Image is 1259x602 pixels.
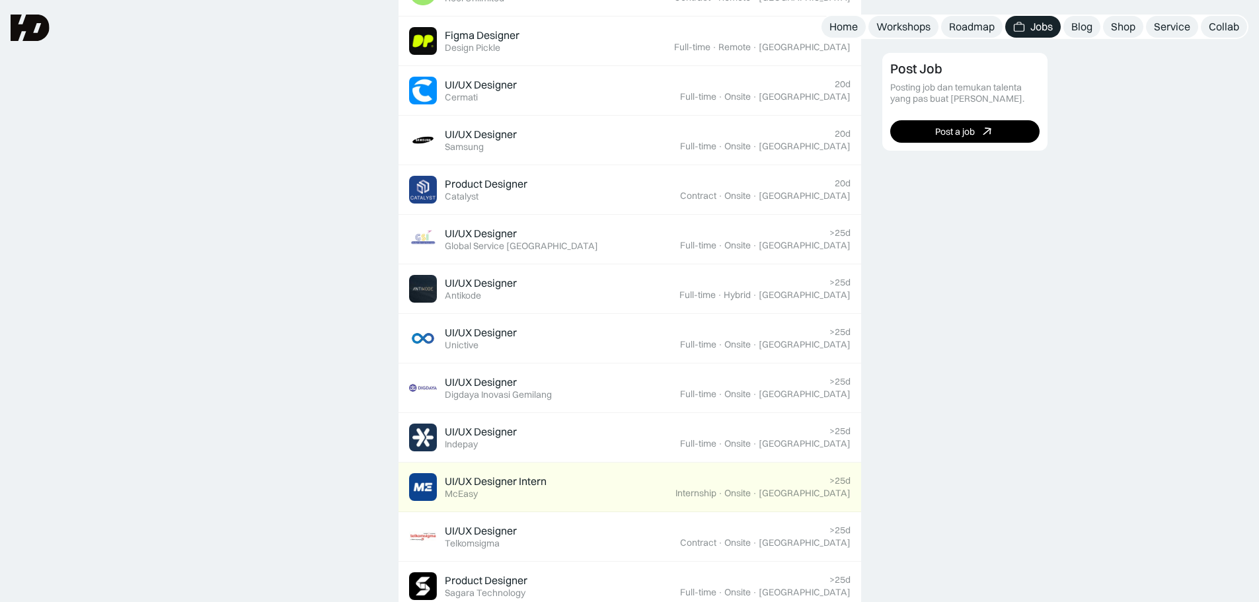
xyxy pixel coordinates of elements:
div: · [752,587,757,598]
div: Posting job dan temukan talenta yang pas buat [PERSON_NAME]. [890,82,1040,104]
a: Job ImageUI/UX DesignerDigdaya Inovasi Gemilang>25dFull-time·Onsite·[GEOGRAPHIC_DATA] [399,363,861,413]
div: Samsung [445,141,484,153]
div: · [718,389,723,400]
div: Collab [1209,20,1239,34]
img: Job Image [409,176,437,204]
div: Service [1154,20,1190,34]
div: · [718,488,723,499]
div: [GEOGRAPHIC_DATA] [759,141,851,152]
div: Onsite [724,91,751,102]
div: · [752,537,757,548]
div: · [718,537,723,548]
div: Onsite [724,141,751,152]
div: UI/UX Designer [445,276,517,290]
img: Job Image [409,324,437,352]
div: [GEOGRAPHIC_DATA] [759,339,851,350]
div: Remote [718,42,751,53]
img: Job Image [409,523,437,550]
div: Full-time [680,587,716,598]
div: >25d [829,227,851,239]
div: >25d [829,376,851,387]
div: Home [829,20,858,34]
div: Full-time [680,91,716,102]
a: Job ImageUI/UX DesignerCermati20dFull-time·Onsite·[GEOGRAPHIC_DATA] [399,66,861,116]
div: Catalyst [445,191,478,202]
div: Onsite [724,488,751,499]
a: Job ImageFigma DesignerDesign Pickle20dFull-time·Remote·[GEOGRAPHIC_DATA] [399,17,861,66]
div: · [752,91,757,102]
a: Roadmap [941,16,1003,38]
img: Job Image [409,225,437,253]
div: Shop [1111,20,1135,34]
a: Job ImageProduct DesignerCatalyst20dContract·Onsite·[GEOGRAPHIC_DATA] [399,165,861,215]
div: Full-time [680,339,716,350]
div: Product Designer [445,574,527,587]
div: · [752,488,757,499]
div: Full-time [679,289,716,301]
div: Indepay [445,439,478,450]
div: UI/UX Designer [445,326,517,340]
div: UI/UX Designer Intern [445,474,547,488]
img: Job Image [409,424,437,451]
a: Job ImageUI/UX Designer InternMcEasy>25dInternship·Onsite·[GEOGRAPHIC_DATA] [399,463,861,512]
a: Shop [1103,16,1143,38]
div: [GEOGRAPHIC_DATA] [759,91,851,102]
img: Job Image [409,275,437,303]
img: Job Image [409,77,437,104]
div: · [752,339,757,350]
div: Figma Designer [445,28,519,42]
div: Full-time [680,389,716,400]
div: Roadmap [949,20,995,34]
div: [GEOGRAPHIC_DATA] [759,587,851,598]
div: Post Job [890,61,942,77]
a: Job ImageUI/UX DesignerTelkomsigma>25dContract·Onsite·[GEOGRAPHIC_DATA] [399,512,861,562]
div: UI/UX Designer [445,227,517,241]
div: · [752,389,757,400]
div: [GEOGRAPHIC_DATA] [759,488,851,499]
div: >25d [829,426,851,437]
div: Unictive [445,340,478,351]
div: UI/UX Designer [445,425,517,439]
a: Jobs [1005,16,1061,38]
div: UI/UX Designer [445,524,517,538]
div: Full-time [680,141,716,152]
div: 20d [835,79,851,90]
div: Digdaya Inovasi Gemilang [445,389,552,400]
a: Blog [1063,16,1100,38]
div: · [718,339,723,350]
img: Job Image [409,572,437,600]
div: · [752,190,757,202]
div: Onsite [724,537,751,548]
div: >25d [829,525,851,536]
img: Job Image [409,473,437,501]
div: Contract [680,190,716,202]
div: Post a job [935,126,975,137]
div: Blog [1071,20,1092,34]
div: UI/UX Designer [445,78,517,92]
div: · [752,141,757,152]
div: Onsite [724,339,751,350]
a: Home [821,16,866,38]
div: Telkomsigma [445,538,500,549]
div: · [718,91,723,102]
div: · [752,289,757,301]
div: [GEOGRAPHIC_DATA] [759,240,851,251]
div: [GEOGRAPHIC_DATA] [759,438,851,449]
a: Job ImageUI/UX DesignerAntikode>25dFull-time·Hybrid·[GEOGRAPHIC_DATA] [399,264,861,314]
div: · [752,42,757,53]
div: [GEOGRAPHIC_DATA] [759,389,851,400]
div: Jobs [1030,20,1053,34]
div: Internship [675,488,716,499]
div: [GEOGRAPHIC_DATA] [759,42,851,53]
div: [GEOGRAPHIC_DATA] [759,537,851,548]
div: Cermati [445,92,478,103]
div: Design Pickle [445,42,500,54]
img: Job Image [409,126,437,154]
a: Job ImageUI/UX DesignerSamsung20dFull-time·Onsite·[GEOGRAPHIC_DATA] [399,116,861,165]
a: Service [1146,16,1198,38]
div: · [718,240,723,251]
a: Job ImageUI/UX DesignerIndepay>25dFull-time·Onsite·[GEOGRAPHIC_DATA] [399,413,861,463]
a: Job ImageUI/UX DesignerUnictive>25dFull-time·Onsite·[GEOGRAPHIC_DATA] [399,314,861,363]
div: · [717,289,722,301]
div: · [712,42,717,53]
